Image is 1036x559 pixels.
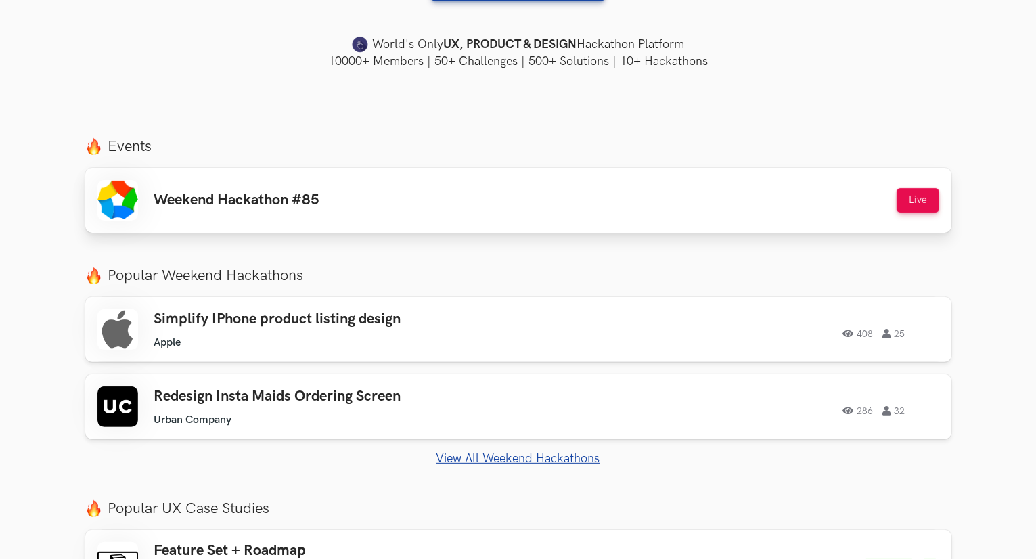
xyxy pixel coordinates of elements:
label: Popular Weekend Hackathons [85,267,951,285]
button: Live [897,188,939,213]
h3: Simplify IPhone product listing design [154,311,539,328]
strong: UX, PRODUCT & DESIGN [443,35,577,54]
img: fire.png [85,500,102,517]
a: Weekend Hackathon #85 Live [85,168,951,233]
span: 25 [883,329,905,338]
a: Redesign Insta Maids Ordering Screen Urban Company 286 32 [85,374,951,439]
span: 32 [883,406,905,416]
img: fire.png [85,138,102,155]
li: Apple [154,336,181,349]
img: uxhack-favicon-image.png [352,36,368,53]
h3: Weekend Hackathon #85 [154,192,320,209]
h3: Redesign Insta Maids Ordering Screen [154,388,539,405]
h4: 10000+ Members | 50+ Challenges | 500+ Solutions | 10+ Hackathons [85,53,951,70]
a: View All Weekend Hackathons [85,451,951,466]
a: Simplify IPhone product listing design Apple 408 25 [85,297,951,362]
img: fire.png [85,267,102,284]
label: Popular UX Case Studies [85,499,951,518]
li: Urban Company [154,413,232,426]
h4: World's Only Hackathon Platform [85,35,951,54]
label: Events [85,137,951,156]
span: 408 [843,329,874,338]
span: 286 [843,406,874,416]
